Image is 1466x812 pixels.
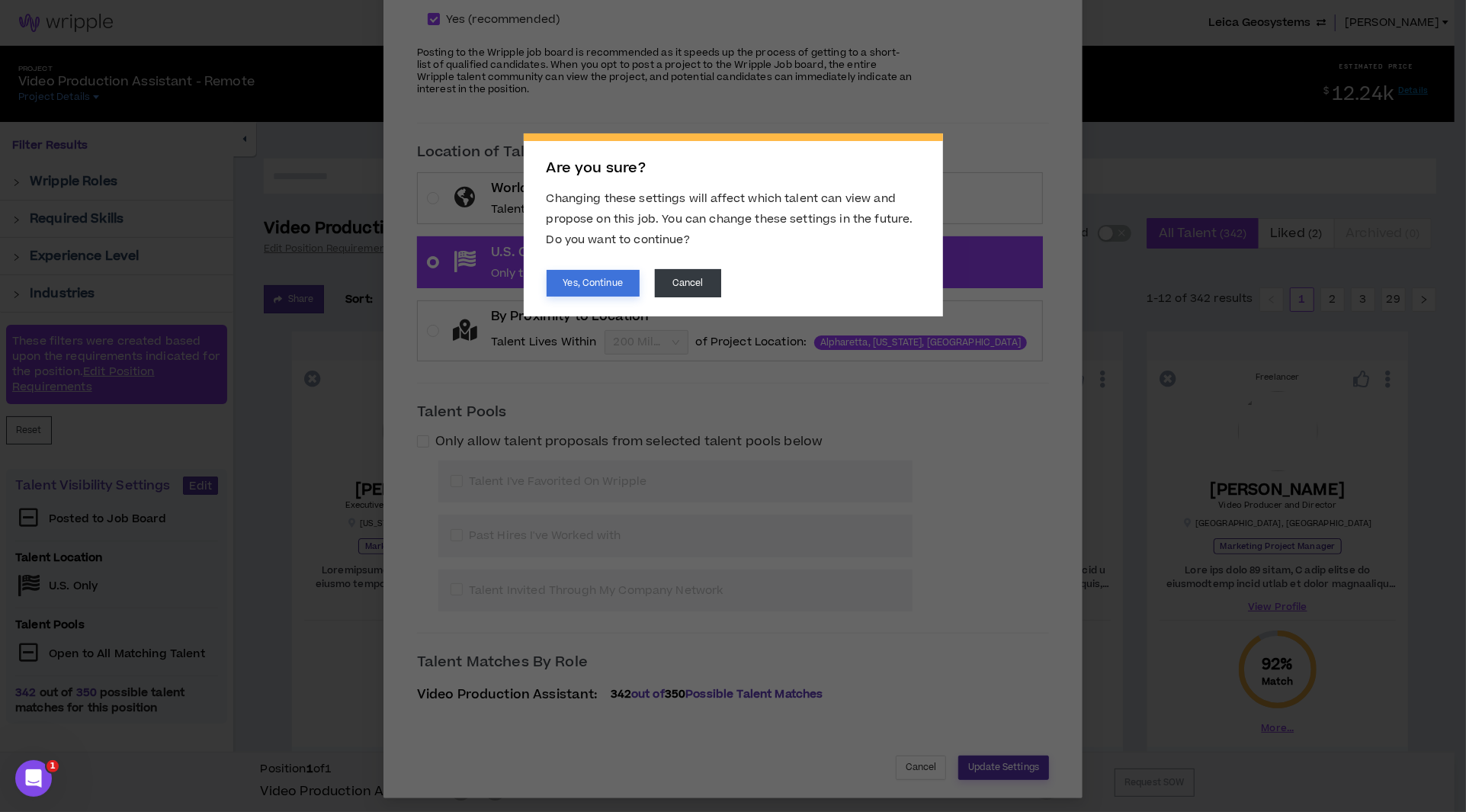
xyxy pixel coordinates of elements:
span: 1 [47,760,59,772]
span: Changing these settings will affect which talent can view and propose on this job. You can change... [547,191,913,248]
h2: Are you sure? [547,160,920,177]
iframe: Intercom live chat [15,760,52,797]
button: Yes, Continue [547,270,640,297]
button: Cancel [655,269,721,297]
